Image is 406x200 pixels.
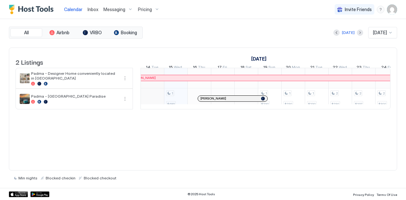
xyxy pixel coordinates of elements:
[377,6,384,13] div: menu
[64,6,82,13] a: Calendar
[31,71,119,81] span: Padma - Designer Home conveniently located in [GEOGRAPHIC_DATA]
[216,63,229,73] a: October 17, 2025
[268,65,275,71] span: Sun
[90,30,102,35] span: VRBO
[167,63,184,73] a: October 15, 2025
[308,102,316,106] span: $230
[239,63,253,73] a: October 18, 2025
[261,102,269,106] span: $230
[263,65,267,71] span: 19
[262,63,277,73] a: October 19, 2025
[377,193,397,197] span: Terms Of Use
[167,102,175,106] span: $489
[373,30,387,35] span: [DATE]
[24,30,29,35] span: All
[387,4,397,15] div: User profile
[20,73,30,83] div: listing image
[30,191,49,197] a: Google Play Store
[333,65,338,71] span: 22
[151,65,158,71] span: Tue
[315,65,322,71] span: Tue
[16,57,43,67] span: 2 Listings
[193,65,197,71] span: 16
[383,91,385,95] span: 2
[174,65,182,71] span: Wed
[18,176,37,180] span: Min nights
[353,191,374,197] a: Privacy Policy
[289,91,291,95] span: 1
[378,102,386,106] span: $300
[377,191,397,197] a: Terms Of Use
[353,193,374,197] span: Privacy Policy
[146,65,150,71] span: 14
[309,63,324,73] a: October 21, 2025
[172,91,173,95] span: 1
[200,96,226,100] span: [PERSON_NAME]
[130,76,156,80] span: [PERSON_NAME]
[339,65,347,71] span: Wed
[284,63,302,73] a: October 20, 2025
[310,65,314,71] span: 21
[103,7,125,12] span: Messaging
[138,7,152,12] span: Pricing
[9,27,143,39] div: tab-group
[20,94,30,104] div: listing image
[9,191,28,197] a: App Store
[218,65,222,71] span: 17
[223,65,227,71] span: Fri
[381,65,387,71] span: 24
[265,91,267,95] span: 1
[292,65,300,71] span: Mon
[359,91,361,95] span: 2
[88,7,98,12] span: Inbox
[240,65,245,71] span: 18
[121,30,137,35] span: Booking
[191,63,207,73] a: October 16, 2025
[286,65,291,71] span: 20
[46,176,75,180] span: Blocked checkin
[355,63,371,73] a: October 23, 2025
[121,95,129,103] button: More options
[121,74,129,82] button: More options
[169,65,173,71] span: 15
[109,28,141,37] button: Booking
[246,65,252,71] span: Sat
[10,28,42,37] button: All
[84,176,116,180] span: Blocked checkout
[355,102,362,106] span: $237
[336,91,338,95] span: 2
[121,95,129,103] div: menu
[144,63,160,73] a: October 14, 2025
[333,29,340,36] button: Previous month
[331,63,349,73] a: October 22, 2025
[331,102,339,106] span: $230
[345,7,372,12] span: Invite Friends
[357,29,363,36] button: Next month
[56,30,69,35] span: Airbnb
[9,5,56,14] a: Host Tools Logo
[285,102,292,106] span: $230
[43,28,75,37] button: Airbnb
[88,6,98,13] a: Inbox
[363,65,370,71] span: Thu
[64,7,82,12] span: Calendar
[388,65,392,71] span: Fri
[198,65,205,71] span: Thu
[312,91,314,95] span: 1
[187,192,215,196] span: © 2025 Host Tools
[31,94,119,99] span: Padma - [GEOGRAPHIC_DATA] Paradise
[342,30,355,35] div: [DATE]
[121,74,129,82] div: menu
[76,28,108,37] button: VRBO
[250,54,268,63] a: October 1, 2025
[357,65,362,71] span: 23
[341,29,356,36] button: [DATE]
[380,63,394,73] a: October 24, 2025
